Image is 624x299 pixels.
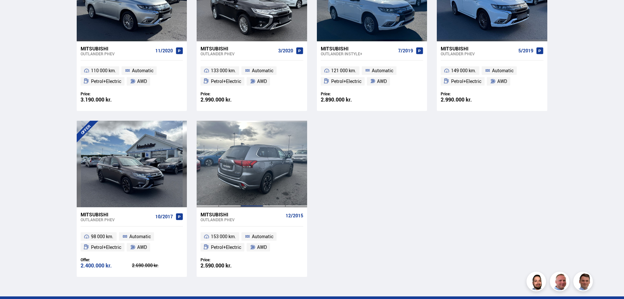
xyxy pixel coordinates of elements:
[201,97,252,102] div: 2.990.000 kr.
[137,243,147,251] span: AWD
[551,273,570,292] img: siFngHWaQ9KaOqBr.png
[211,77,241,85] span: Petrol+Electric
[441,51,515,56] div: Outlander PHEV
[257,243,267,251] span: AWD
[81,217,153,222] div: Outlander PHEV
[129,233,151,240] span: Automatic
[132,67,153,75] span: Automatic
[441,97,492,102] div: 2.990.000 kr.
[155,48,173,53] span: 11/2020
[252,67,273,75] span: Automatic
[211,233,236,240] span: 153 000 km.
[201,257,252,262] div: Price:
[497,77,507,85] span: AWD
[377,77,387,85] span: AWD
[492,67,513,75] span: Automatic
[321,91,372,96] div: Price:
[5,3,25,22] button: Opna LiveChat spjallviðmót
[155,214,173,219] span: 10/2017
[201,217,283,222] div: Outlander PHEV
[201,91,252,96] div: Price:
[81,46,153,51] div: Mitsubishi
[77,207,187,277] a: Mitsubishi Outlander PHEV 10/2017 98 000 km. Automatic Petrol+Electric AWD Offer: 2.400.000 kr. 2...
[321,51,396,56] div: Outlander INSTYLE+
[197,41,307,111] a: Mitsubishi Outlander PHEV 3/2020 133 000 km. Automatic Petrol+Electric AWD Price: 2.990.000 kr.
[81,257,132,262] div: Offer:
[252,233,273,240] span: Automatic
[137,77,147,85] span: AWD
[91,233,113,240] span: 98 000 km.
[321,97,372,102] div: 2.890.000 kr.
[91,67,116,75] span: 110 000 km.
[527,273,547,292] img: nhp88E3Fdnt1Opn2.png
[211,67,236,75] span: 133 000 km.
[81,51,153,56] div: Outlander PHEV
[77,41,187,111] a: Mitsubishi Outlander PHEV 11/2020 110 000 km. Automatic Petrol+Electric AWD Price: 3.190.000 kr.
[286,213,303,218] span: 12/2015
[81,211,153,217] div: Mitsubishi
[91,243,121,251] span: Petrol+Electric
[437,41,547,111] a: Mitsubishi Outlander PHEV 5/2019 149 000 km. Automatic Petrol+Electric AWD Price: 2.990.000 kr.
[372,67,393,75] span: Automatic
[321,46,396,51] div: Mitsubishi
[518,48,533,53] span: 5/2019
[201,46,275,51] div: Mitsubishi
[81,263,132,268] div: 2.400.000 kr.
[331,77,361,85] span: Petrol+Electric
[451,67,476,75] span: 149 000 km.
[398,48,413,53] span: 7/2019
[132,263,183,268] div: 2.690.000 kr.
[317,41,427,111] a: Mitsubishi Outlander INSTYLE+ 7/2019 121 000 km. Automatic Petrol+Electric AWD Price: 2.890.000 kr.
[278,48,293,53] span: 3/2020
[441,46,515,51] div: Mitsubishi
[257,77,267,85] span: AWD
[451,77,481,85] span: Petrol+Electric
[201,51,275,56] div: Outlander PHEV
[574,273,594,292] img: FbJEzSuNWCJXmdc-.webp
[197,207,307,277] a: Mitsubishi Outlander PHEV 12/2015 153 000 km. Automatic Petrol+Electric AWD Price: 2.590.000 kr.
[441,91,492,96] div: Price:
[201,263,252,268] div: 2.590.000 kr.
[201,211,283,217] div: Mitsubishi
[211,243,241,251] span: Petrol+Electric
[81,91,132,96] div: Price:
[91,77,121,85] span: Petrol+Electric
[81,97,132,102] div: 3.190.000 kr.
[331,67,356,75] span: 121 000 km.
